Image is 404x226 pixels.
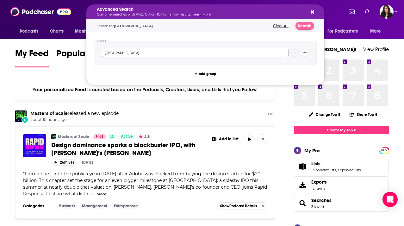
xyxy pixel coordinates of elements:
h4: Group 1 [96,40,106,42]
a: PRO [380,148,388,153]
span: My Feed [15,48,49,63]
span: about 10 hours ago [30,117,119,122]
button: more [96,191,106,197]
button: ShowPodcast Details [217,202,267,210]
span: Lists [294,158,389,175]
h3: Categories [23,204,52,209]
button: 26m 51s [51,160,77,166]
img: User Profile [380,5,394,19]
a: View Profile [363,46,389,52]
img: Masters of Scale [51,134,56,139]
button: Show More Button [209,134,242,144]
a: Show notifications dropdown [362,6,372,17]
button: open menu [323,25,367,37]
div: My Pro [304,148,320,154]
h5: Advanced Search [97,7,304,12]
img: Masters of Scale [15,110,27,122]
img: Podchaser - Follow, Share and Rate Podcasts [10,6,71,18]
a: 81 [93,134,106,139]
span: Search for [96,24,153,28]
span: ... [93,191,96,197]
span: 12 items [311,186,327,191]
span: Add to List [219,137,239,141]
span: 81 [99,134,103,140]
input: Type a keyword or phrase... [102,49,289,57]
h3: released a new episode [30,110,119,116]
span: Design dominance sparks a blockbuster IPO, with [PERSON_NAME]’s [PERSON_NAME] [51,141,195,157]
a: 3 saved [311,204,324,209]
span: For Podcasters [327,27,358,36]
a: Charts [46,25,67,37]
button: Show profile menu [380,5,394,19]
a: Lists [296,162,309,171]
a: Searches [311,198,332,203]
div: [DATE] [82,160,93,165]
span: [GEOGRAPHIC_DATA] [114,24,153,28]
span: add group [199,72,216,76]
button: Show More Button [265,110,275,118]
button: Search [295,22,314,30]
a: Design dominance sparks a blockbuster IPO, with [PERSON_NAME]’s [PERSON_NAME] [51,141,204,157]
a: Show notifications dropdown [346,6,357,17]
span: Show Podcast Details [220,204,257,208]
a: Business [57,204,78,209]
span: Figma burst into the public eye in [DATE] after Adobe was blocked from buying the design startup ... [23,171,267,197]
a: Create My Top 8 [294,126,389,134]
button: open menu [15,25,47,37]
span: Logged in as RebeccaShapiro [380,5,394,19]
a: Popular Feed [56,48,110,67]
a: Masters of Scale [58,134,89,139]
a: 13 podcast lists [311,168,336,172]
img: Design dominance sparks a blockbuster IPO, with Figma’s Dylan Field [23,134,46,157]
div: Search podcasts, credits, & more... [92,4,330,19]
span: Lists [311,161,320,166]
a: Searches [296,199,309,208]
span: Podcasts [20,27,38,36]
span: Searches [294,195,389,212]
span: Popular Feed [56,48,110,63]
button: 4.5 [137,134,152,139]
span: Charts [50,27,64,36]
a: Active [118,134,135,139]
span: Active [121,134,133,140]
button: Show More Button [257,134,267,144]
a: Learn More [192,12,211,16]
div: Open Intercom Messenger [382,192,398,207]
span: Exports [311,179,327,185]
div: Your personalized Feed is curated based on the Podcasts, Creators, Users, and Lists that you Follow. [15,79,275,100]
span: Exports [296,180,309,189]
p: Combine searches with AND, OR, or NOT to narrow results. [97,13,304,16]
span: More [370,27,381,36]
span: , [336,168,337,172]
a: Welcome [PERSON_NAME]! [294,46,357,52]
div: New Episode [22,116,28,123]
span: Monitoring [75,27,97,36]
a: Exports [294,176,389,193]
a: 0 episode lists [337,168,361,172]
a: Management [79,204,110,209]
button: Change Top 8 [305,110,344,118]
a: My Feed [15,48,49,67]
button: Clear All [271,24,290,28]
a: Entrepreneur [111,204,140,209]
button: Share Top 8 [349,108,378,121]
a: Masters of Scale [30,110,68,116]
button: open menu [71,25,106,37]
span: " [23,171,267,197]
a: Lists [311,161,361,166]
button: open menu [366,25,389,37]
button: add group [193,70,218,78]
